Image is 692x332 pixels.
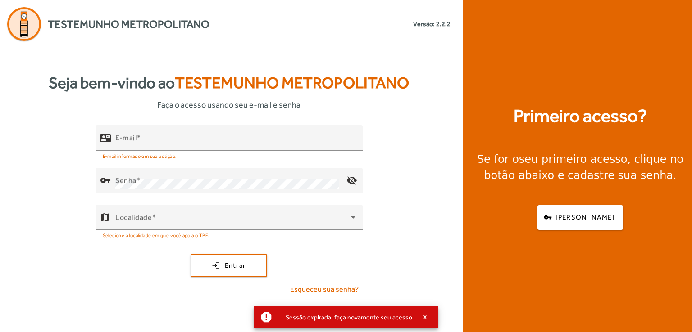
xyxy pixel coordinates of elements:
[519,153,628,166] strong: seu primeiro acesso
[7,7,41,41] img: Logo Agenda
[474,151,687,184] div: Se for o , clique no botão abaixo e cadastre sua senha.
[100,212,111,223] mat-icon: map
[555,212,615,223] span: [PERSON_NAME]
[100,132,111,143] mat-icon: contact_mail
[115,176,137,184] mat-label: Senha
[413,19,451,29] small: Versão: 2.2.2
[290,284,359,295] span: Esqueceu sua senha?
[341,170,362,191] mat-icon: visibility_off
[100,175,111,186] mat-icon: vpn_key
[157,99,300,111] span: Faça o acesso usando seu e-mail e senha
[423,313,428,321] span: X
[225,260,246,271] span: Entrar
[103,230,210,240] mat-hint: Selecione a localidade em que você apoia o TPE.
[259,310,273,324] mat-icon: report
[175,74,409,92] span: Testemunho Metropolitano
[115,133,137,142] mat-label: E-mail
[115,213,152,221] mat-label: Localidade
[49,71,409,95] strong: Seja bem-vindo ao
[414,313,437,321] button: X
[537,205,623,230] button: [PERSON_NAME]
[514,103,647,130] strong: Primeiro acesso?
[191,254,267,277] button: Entrar
[103,151,177,161] mat-hint: E-mail informado em sua petição.
[278,311,414,323] div: Sessão expirada, faça novamente seu acesso.
[48,16,209,32] span: Testemunho Metropolitano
